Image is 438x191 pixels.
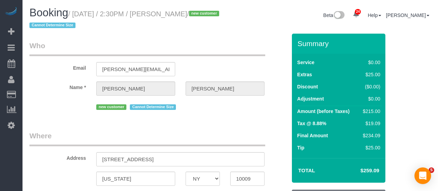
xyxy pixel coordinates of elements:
label: Name * [24,81,91,91]
label: Amount (before Taxes) [297,108,349,115]
h3: Summary [297,40,382,47]
span: new customer [189,11,219,16]
span: new customer [96,104,126,110]
div: $0.00 [360,95,380,102]
h4: $259.09 [340,168,379,174]
div: ($0.00) [360,83,380,90]
label: Adjustment [297,95,324,102]
div: $0.00 [360,59,380,66]
span: Booking [29,7,68,19]
label: Tax @ 8.88% [297,120,326,127]
label: Address [24,152,91,162]
label: Extras [297,71,312,78]
img: Automaid Logo [4,7,18,17]
div: $215.00 [360,108,380,115]
input: Zip Code [230,172,265,186]
div: $234.09 [360,132,380,139]
span: Cannot Determine Size [130,104,176,110]
div: $19.09 [360,120,380,127]
div: Open Intercom Messenger [414,167,431,184]
img: New interface [333,11,345,20]
input: Last Name [186,81,265,96]
a: Help [368,12,381,18]
div: $25.00 [360,71,380,78]
span: 24 [355,9,361,15]
div: $25.00 [360,144,380,151]
legend: Who [29,41,265,56]
a: Beta [323,12,345,18]
input: Email [96,62,175,76]
label: Tip [297,144,304,151]
strong: Total [298,167,315,173]
span: 5 [429,167,434,173]
span: Cannot Determine Size [29,23,75,28]
label: Final Amount [297,132,328,139]
small: / [DATE] / 2:30PM / [PERSON_NAME] [29,10,221,29]
a: [PERSON_NAME] [386,12,429,18]
input: First Name [96,81,175,96]
input: City [96,172,175,186]
legend: Where [29,131,265,146]
a: 24 [349,7,363,22]
label: Discount [297,83,318,90]
label: Service [297,59,314,66]
label: Email [24,62,91,71]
